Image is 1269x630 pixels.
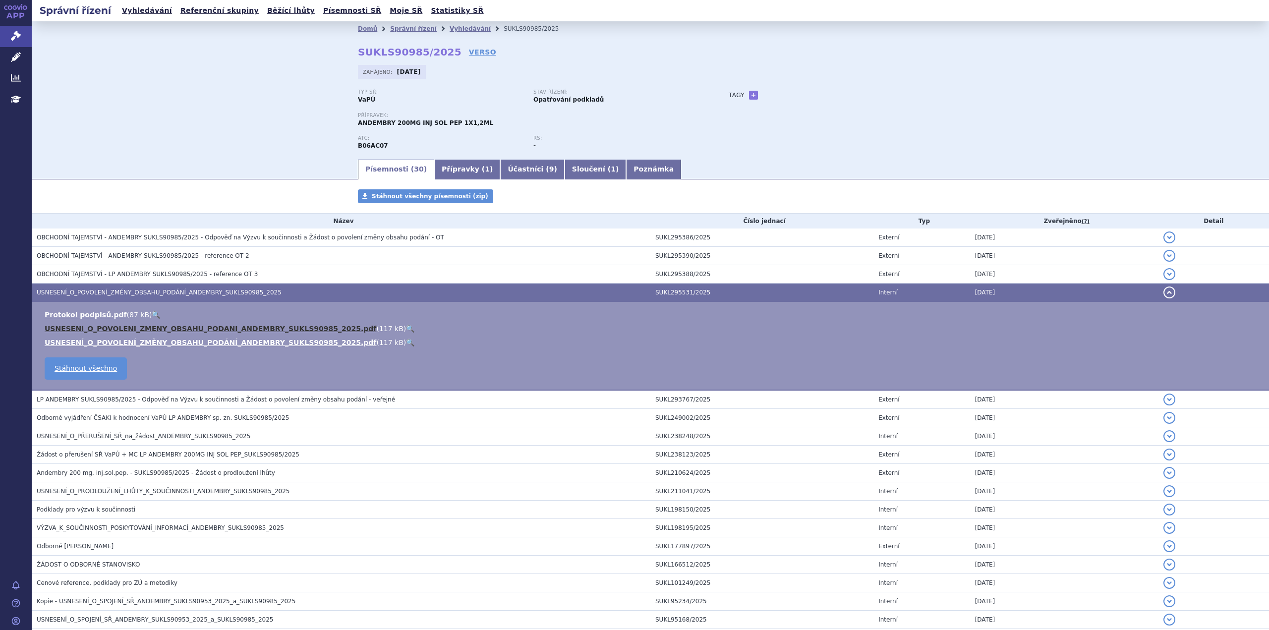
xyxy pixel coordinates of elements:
[970,537,1158,556] td: [DATE]
[533,135,699,141] p: RS:
[549,165,554,173] span: 9
[358,89,523,95] p: Typ SŘ:
[650,482,873,501] td: SUKL211041/2025
[37,488,289,495] span: USNESENÍ_O_PRODLOUŽENÍ_LHŮTY_K_SOUČINNOSTI_ANDEMBRY_SUKLS90985_2025
[1163,595,1175,607] button: detail
[650,409,873,427] td: SUKL249002/2025
[358,25,377,32] a: Domů
[469,47,496,57] a: VERSO
[878,271,899,278] span: Externí
[878,506,898,513] span: Interní
[650,265,873,284] td: SUKL295388/2025
[358,96,375,103] strong: VaPÚ
[177,4,262,17] a: Referenční skupiny
[37,616,273,623] span: USNESENÍ_O_SPOJENÍ_SŘ_ANDEMBRY_SUKLS90953_2025_a_SUKLS90985_2025
[873,214,970,229] th: Typ
[414,165,423,173] span: 30
[428,4,486,17] a: Statistiky SŘ
[878,414,899,421] span: Externí
[37,469,275,476] span: Andembry 200 mg, inj.sol.pep. - SUKLS90985/2025 - Žádost o prodloužení lhůty
[397,68,421,75] strong: [DATE]
[878,234,899,241] span: Externí
[1163,504,1175,515] button: detail
[650,537,873,556] td: SUKL177897/2025
[387,4,425,17] a: Moje SŘ
[565,160,626,179] a: Sloučení (1)
[970,247,1158,265] td: [DATE]
[37,579,177,586] span: Cenové reference, podklady pro ZÚ a metodiky
[650,390,873,409] td: SUKL293767/2025
[1163,231,1175,243] button: detail
[533,96,604,103] strong: Opatřování podkladů
[970,574,1158,592] td: [DATE]
[878,488,898,495] span: Interní
[1163,614,1175,626] button: detail
[650,464,873,482] td: SUKL210624/2025
[504,21,572,36] li: SUKLS90985/2025
[878,616,898,623] span: Interní
[37,506,135,513] span: Podklady pro výzvu k součinnosti
[1163,268,1175,280] button: detail
[650,519,873,537] td: SUKL198195/2025
[970,265,1158,284] td: [DATE]
[358,160,434,179] a: Písemnosti (30)
[37,598,295,605] span: Kopie - USNESENÍ_O_SPOJENÍ_SŘ_ANDEMBRY_SUKLS90953_2025_a_SUKLS90985_2025
[970,427,1158,446] td: [DATE]
[970,556,1158,574] td: [DATE]
[358,189,493,203] a: Stáhnout všechny písemnosti (zip)
[1163,449,1175,460] button: detail
[650,284,873,302] td: SUKL295531/2025
[37,433,250,440] span: USNESENÍ_O_PŘERUŠENÍ_SŘ_na_žádost_ANDEMBRY_SUKLS90985_2025
[450,25,491,32] a: Vyhledávání
[390,25,437,32] a: Správní řízení
[363,68,394,76] span: Zahájeno:
[1082,218,1090,225] abbr: (?)
[878,396,899,403] span: Externí
[650,427,873,446] td: SUKL238248/2025
[485,165,490,173] span: 1
[45,311,127,319] a: Protokol podpisů.pdf
[970,446,1158,464] td: [DATE]
[119,4,175,17] a: Vyhledávání
[358,46,461,58] strong: SUKLS90985/2025
[37,524,284,531] span: VÝZVA_K_SOUČINNOSTI_POSKYTOVÁNÍ_INFORMACÍ_ANDEMBRY_SUKLS90985_2025
[37,414,289,421] span: Odborné vyjádření ČSAKI k hodnocení VaPÚ LP ANDEMBRY sp. zn. SUKLS90985/2025
[358,135,523,141] p: ATC:
[878,524,898,531] span: Interní
[500,160,564,179] a: Účastníci (9)
[1163,250,1175,262] button: detail
[37,451,299,458] span: Žádost o přerušení SŘ VaPÚ + MC LP ANDEMBRY 200MG INJ SOL PEP_SUKLS90985/2025
[1163,412,1175,424] button: detail
[878,561,898,568] span: Interní
[406,339,414,346] a: 🔍
[264,4,318,17] a: Běžící lhůty
[650,446,873,464] td: SUKL238123/2025
[878,451,899,458] span: Externí
[749,91,758,100] a: +
[152,311,160,319] a: 🔍
[533,89,699,95] p: Stav řízení:
[970,501,1158,519] td: [DATE]
[32,3,119,17] h2: Správní řízení
[878,469,899,476] span: Externí
[878,289,898,296] span: Interní
[650,556,873,574] td: SUKL166512/2025
[970,214,1158,229] th: Zveřejněno
[626,160,681,179] a: Poznámka
[650,214,873,229] th: Číslo jednací
[45,357,127,380] a: Stáhnout všechno
[970,464,1158,482] td: [DATE]
[1163,485,1175,497] button: detail
[650,247,873,265] td: SUKL295390/2025
[37,289,282,296] span: USNESENÍ_O_POVOLENÍ_ZMĚNY_OBSAHU_PODÁNÍ_ANDEMBRY_SUKLS90985_2025
[37,396,395,403] span: LP ANDEMBRY SUKLS90985/2025 - Odpověď na Výzvu k součinnosti a Žádost o povolení změny obsahu pod...
[650,611,873,629] td: SUKL95168/2025
[970,482,1158,501] td: [DATE]
[358,119,493,126] span: ANDEMBRY 200MG INJ SOL PEP 1X1,2ML
[1163,394,1175,405] button: detail
[970,611,1158,629] td: [DATE]
[878,579,898,586] span: Interní
[970,592,1158,611] td: [DATE]
[129,311,149,319] span: 87 kB
[729,89,745,101] h3: Tagy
